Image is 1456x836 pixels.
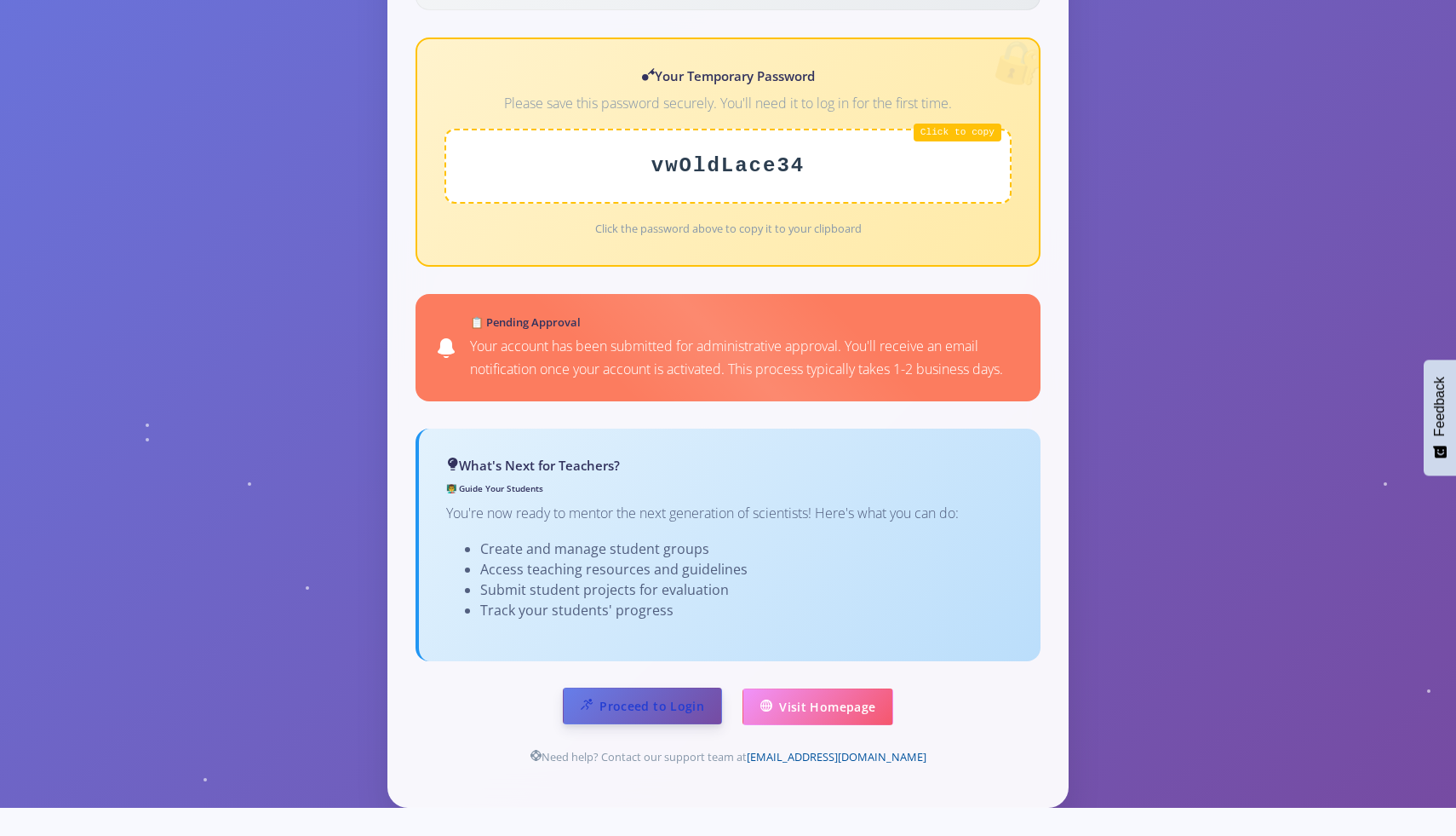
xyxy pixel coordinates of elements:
span: Feedback [1432,377,1447,436]
li: Create and manage student groups [480,539,1013,559]
h4: What's Next for Teachers? [446,456,1013,476]
a: Visit Homepage [742,689,893,725]
p: Please save this password securely. You'll need it to log in for the first time. [444,92,1012,115]
h5: 📋 Pending Approval [470,314,1020,332]
h4: Your Temporary Password [444,66,1012,86]
a: Proceed to Login [563,688,722,724]
li: Access teaching resources and guidelines [480,559,1013,579]
li: Track your students' progress [480,600,1013,620]
p: Your account has been submitted for administrative approval. You'll receive an email notification... [470,335,1020,381]
small: Need help? Contact our support team at [530,749,926,764]
p: You're now ready to mentor the next generation of scientists! Here's what you can do: [446,502,1013,525]
li: Submit student projects for evaluation [480,579,1013,600]
button: Feedback - Show survey [1424,360,1456,476]
small: Click the password above to copy it to your clipboard [595,221,862,236]
a: [EMAIL_ADDRESS][DOMAIN_NAME] [747,749,926,764]
h6: 👨‍🏫 Guide Your Students [446,482,1013,495]
div: vwOldLace34 [444,129,1012,204]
